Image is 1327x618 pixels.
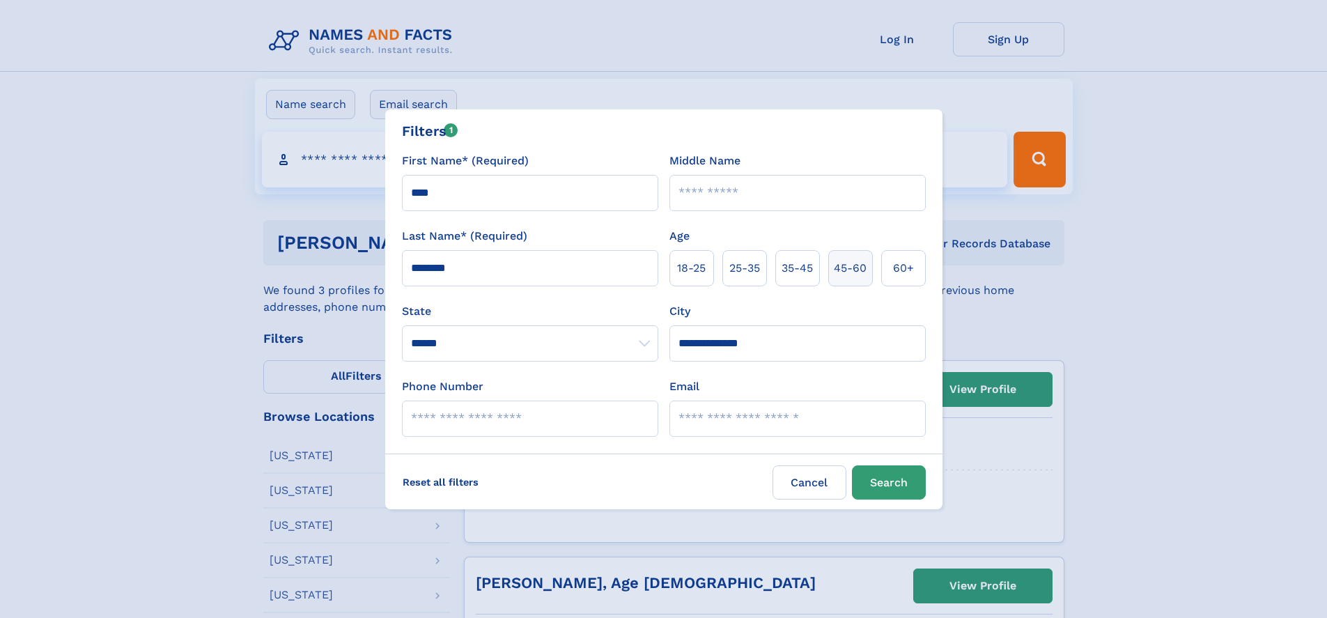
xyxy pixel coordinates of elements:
span: 45‑60 [834,260,867,277]
span: 35‑45 [782,260,813,277]
span: 60+ [893,260,914,277]
button: Search [852,465,926,500]
label: Age [669,228,690,245]
label: Last Name* (Required) [402,228,527,245]
label: Cancel [773,465,846,500]
span: 25‑35 [729,260,760,277]
label: State [402,303,658,320]
label: Phone Number [402,378,483,395]
span: 18‑25 [677,260,706,277]
label: Reset all filters [394,465,488,499]
label: Email [669,378,699,395]
div: Filters [402,121,458,141]
label: City [669,303,690,320]
label: Middle Name [669,153,740,169]
label: First Name* (Required) [402,153,529,169]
